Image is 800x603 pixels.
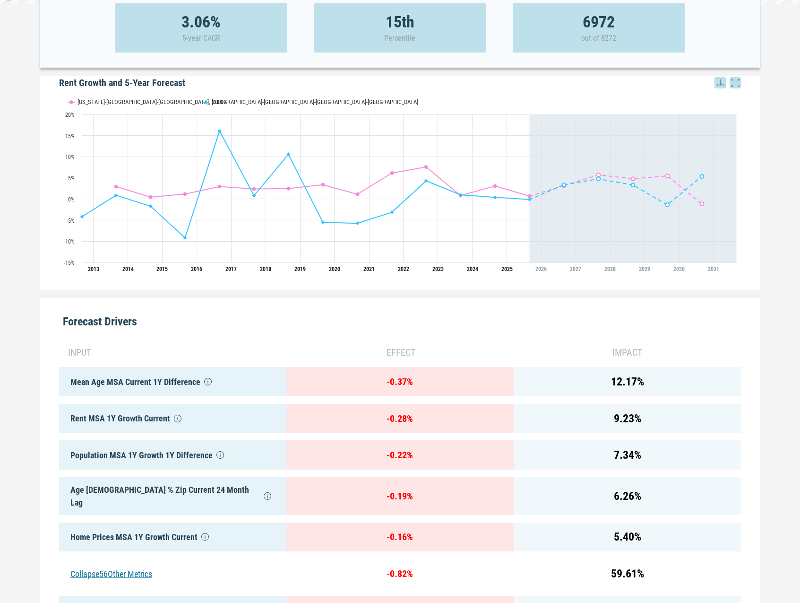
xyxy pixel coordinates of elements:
[514,345,741,359] div: impact
[581,34,616,43] p: out of 8272
[286,345,514,359] div: effect
[604,266,616,272] tspan: 2028
[252,194,256,198] path: Tuesday, 29 Aug, 20:00, 0.82. 20007.
[665,174,669,178] path: Wednesday, 29 Aug, 20:00, 5.47. Washington-Arlington-Alexandria, DC-VA-MD-WV.
[183,236,187,240] path: Saturday, 29 Aug, 20:00, -9.19. 20007.
[493,195,497,199] path: Thursday, 29 Aug, 20:00, 0.41. 20007.
[514,477,741,515] div: 6.26 %
[673,266,685,272] tspan: 2030
[260,266,271,272] tspan: 2018
[432,266,443,272] tspan: 2023
[321,220,325,224] path: Thursday, 29 Aug, 20:00, -5.49. 20007.
[390,171,394,175] path: Sunday, 29 Aug, 20:00, 6.14. Washington-Arlington-Alexandria, DC-VA-MD-WV.
[286,367,514,396] div: - 0.37 %
[570,266,581,272] tspan: 2027
[355,222,359,226] path: Saturday, 29 Aug, 20:00, -5.75. 20007.
[294,266,306,272] tspan: 2019
[583,17,615,26] strong: 6972
[114,185,118,189] path: Thursday, 29 Aug, 20:00, 2.95. Washington-Arlington-Alexandria, DC-VA-MD-WV.
[535,266,547,272] tspan: 2026
[286,477,514,515] div: - 0.19 %
[596,177,600,181] path: Sunday, 29 Aug, 20:00, 4.77. 20007.
[59,367,286,396] div: Mean Age MSA Current 1Y Difference
[286,187,290,191] path: Wednesday, 29 Aug, 20:00, 2.46. Washington-Arlington-Alexandria, DC-VA-MD-WV.
[217,185,221,189] path: Monday, 29 Aug, 20:00, 2.95. Washington-Arlington-Alexandria, DC-VA-MD-WV.
[501,266,512,272] tspan: 2025
[148,195,152,199] path: Friday, 29 Aug, 20:00, 0.46. Washington-Arlington-Alexandria, DC-VA-MD-WV.
[639,266,650,272] tspan: 2029
[631,177,635,181] path: Tuesday, 29 Aug, 20:00, 4.79. Washington-Arlington-Alexandria, DC-VA-MD-WV.
[286,153,290,157] path: Wednesday, 29 Aug, 20:00, 10.57. 20007.
[398,266,409,272] tspan: 2022
[59,523,286,552] div: Home Prices MSA 1Y Growth Current
[77,98,418,105] text: [US_STATE]-[GEOGRAPHIC_DATA]-[GEOGRAPHIC_DATA], [GEOGRAPHIC_DATA]-[GEOGRAPHIC_DATA]-[GEOGRAPHIC_D...
[286,559,514,588] div: - 0.82 %
[148,204,152,208] path: Friday, 29 Aug, 20:00, -1.7. 20007.
[114,193,118,197] path: Thursday, 29 Aug, 20:00, 0.89. 20007.
[596,173,600,177] path: Sunday, 29 Aug, 20:00, 5.72. Washington-Arlington-Alexandria, DC-VA-MD-WV.
[59,76,741,90] h5: Rent Growth and 5-Year Forecast
[700,175,704,178] path: Thursday, 29 Aug, 20:00, 5.36. 20007.
[59,90,741,279] div: Rent Growth and 5-Year Forecast. Highcharts interactive chart.
[514,523,741,552] div: 5.40 %
[514,367,741,396] div: 12.17 %
[65,112,75,118] text: 20%
[68,175,75,182] text: 5%
[384,34,415,43] p: Percentile
[631,183,635,187] path: Tuesday, 29 Aug, 20:00, 3.32. 20007.
[390,210,394,214] path: Sunday, 29 Aug, 20:00, -3.13. 20007.
[64,260,75,266] text: -15%
[225,266,237,272] tspan: 2017
[156,266,168,272] tspan: 2015
[182,34,220,43] p: 5-year CAGR
[562,183,566,187] path: Saturday, 29 Aug, 20:00, 3.38. 20007.
[59,477,286,515] div: Age [DEMOGRAPHIC_DATA] % Zip Current 24 Month Lag
[65,154,75,160] text: 10%
[217,129,221,133] path: Monday, 29 Aug, 20:00, 16.1. 20007.
[59,404,286,433] div: Rent MSA 1Y Growth Current
[59,440,286,470] div: Population MSA 1Y Growth 1Y Difference
[286,523,514,552] div: - 0.16 %
[363,266,375,272] tspan: 2021
[59,90,741,279] svg: Interactive chart
[708,266,719,272] tspan: 2031
[514,559,741,588] div: 59.61 %
[514,404,741,433] div: 9.23 %
[493,184,497,188] path: Thursday, 29 Aug, 20:00, 3.08. Washington-Arlington-Alexandria, DC-VA-MD-WV.
[67,345,286,359] div: input
[386,17,414,26] strong: 15th
[466,266,478,272] tspan: 2024
[68,196,75,203] text: 0%
[59,298,741,338] div: Forecast Drivers
[458,193,462,197] path: Tuesday, 29 Aug, 20:00, 1. 20007.
[665,203,669,207] path: Wednesday, 29 Aug, 20:00, -1.37. 20007.
[514,440,741,470] div: 7.34 %
[87,266,99,272] tspan: 2013
[67,218,75,224] text: -5%
[191,266,202,272] tspan: 2016
[181,17,221,26] strong: 3.06%
[80,215,84,219] path: Wednesday, 29 Aug, 20:00, -4.2. 20007.
[286,440,514,470] div: - 0.22 %
[424,165,428,169] path: Monday, 29 Aug, 20:00, 7.58. Washington-Arlington-Alexandria, DC-VA-MD-WV.
[700,202,704,206] path: Thursday, 29 Aug, 20:00, -1.11. Washington-Arlington-Alexandria, DC-VA-MD-WV.
[321,183,325,187] path: Thursday, 29 Aug, 20:00, 3.4. Washington-Arlington-Alexandria, DC-VA-MD-WV.
[122,266,133,272] tspan: 2014
[527,198,531,201] path: Friday, 29 Aug, 20:00, -0.11. 20007.
[59,559,286,588] div: Collapse 56 Other Metrics
[329,266,340,272] tspan: 2020
[64,238,75,245] text: -10%
[65,133,75,140] text: 15%
[355,192,359,196] path: Saturday, 29 Aug, 20:00, 1.13. Washington-Arlington-Alexandria, DC-VA-MD-WV.
[286,404,514,433] div: - 0.28 %
[183,192,187,196] path: Saturday, 29 Aug, 20:00, 1.19. Washington-Arlington-Alexandria, DC-VA-MD-WV.
[424,179,428,183] path: Monday, 29 Aug, 20:00, 4.29. 20007.
[212,98,226,105] text: 20007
